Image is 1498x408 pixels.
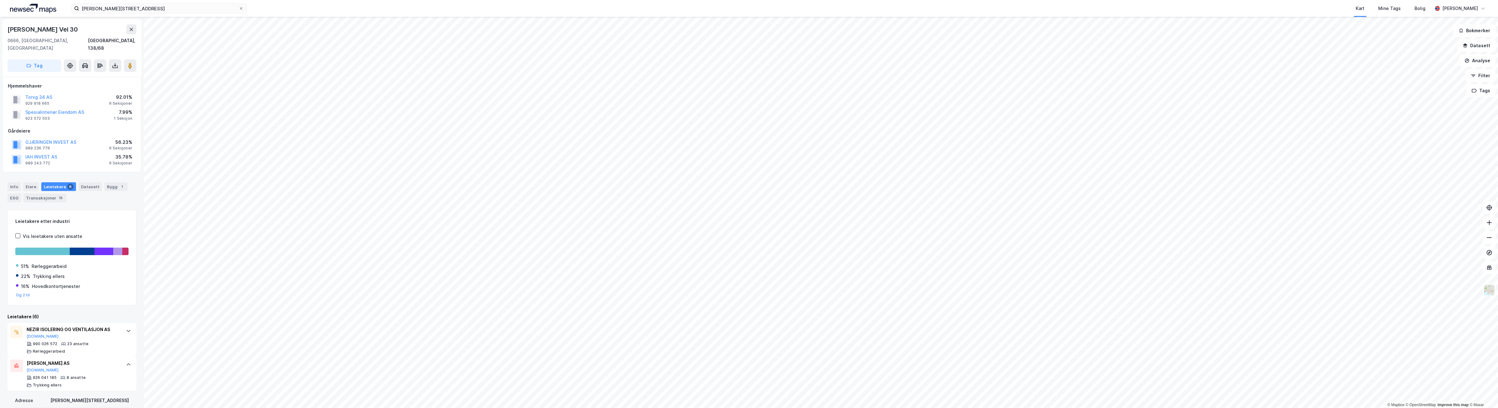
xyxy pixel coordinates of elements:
a: Mapbox [1387,403,1404,407]
div: 51% [21,263,29,270]
img: Z [1483,284,1495,296]
div: 990 026 572 [33,341,57,346]
div: 7.99% [114,108,132,116]
div: [PERSON_NAME] Vei 30 [8,24,79,34]
div: 6 [67,184,73,190]
div: 1 Seksjon [114,116,132,121]
div: Rørleggerarbeid [32,263,67,270]
a: Improve this map [1438,403,1469,407]
div: 8 ansatte [67,375,86,380]
div: Transaksjoner [23,194,66,202]
div: Leietakere etter industri [15,218,129,225]
div: 989 236 776 [25,146,50,151]
div: Mine Tags [1378,5,1401,12]
button: Og 2 til [16,293,30,298]
button: Datasett [1457,39,1495,52]
button: Filter [1465,69,1495,82]
input: Søk på adresse, matrikkel, gårdeiere, leietakere eller personer [79,4,239,13]
div: 989 243 772 [25,161,50,166]
div: Adresse [15,397,33,404]
button: Tags [1466,84,1495,97]
div: Vis leietakere uten ansatte [23,233,82,240]
div: [GEOGRAPHIC_DATA], 138/68 [88,37,136,52]
div: Trykking ellers [33,383,62,388]
div: 1 [119,184,125,190]
div: NEZIR ISOLERING OG VENTILASJON AS [27,326,120,333]
div: Rørleggerarbeid [33,349,65,354]
div: Leietakere [41,182,76,191]
div: [PERSON_NAME] AS [27,360,120,367]
button: [DOMAIN_NAME] [27,368,59,373]
button: [DOMAIN_NAME] [27,334,59,339]
div: Leietakere (6) [8,313,136,320]
div: Eiere [23,182,39,191]
div: 0666, [GEOGRAPHIC_DATA], [GEOGRAPHIC_DATA] [8,37,88,52]
div: [PERSON_NAME] [1442,5,1478,12]
div: Bygg [104,182,128,191]
div: 6 Seksjoner [109,161,132,166]
div: Hovedkontortjenester [32,283,80,290]
div: 6 Seksjoner [109,146,132,151]
button: Tag [8,59,61,72]
iframe: Chat Widget [1467,378,1498,408]
div: Bolig [1414,5,1425,12]
div: 6 Seksjoner [109,101,132,106]
div: 16% [21,283,29,290]
div: Info [8,182,21,191]
div: [PERSON_NAME][STREET_ADDRESS] [50,397,129,404]
div: Hjemmelshaver [8,82,136,90]
a: OpenStreetMap [1406,403,1436,407]
div: ESG [8,194,21,202]
div: 926 041 185 [33,375,57,380]
button: Bokmerker [1453,24,1495,37]
div: 23 ansatte [67,341,89,346]
img: logo.a4113a55bc3d86da70a041830d287a7e.svg [10,4,56,13]
div: 923 572 503 [25,116,50,121]
div: 22% [21,273,30,280]
div: 56.23% [109,139,132,146]
div: Gårdeiere [8,127,136,135]
div: Kart [1356,5,1364,12]
div: 929 918 665 [25,101,49,106]
button: Analyse [1459,54,1495,67]
div: Datasett [78,182,102,191]
div: 18 [58,195,64,201]
div: 92.01% [109,93,132,101]
div: Trykking ellers [33,273,65,280]
div: 35.78% [109,153,132,161]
